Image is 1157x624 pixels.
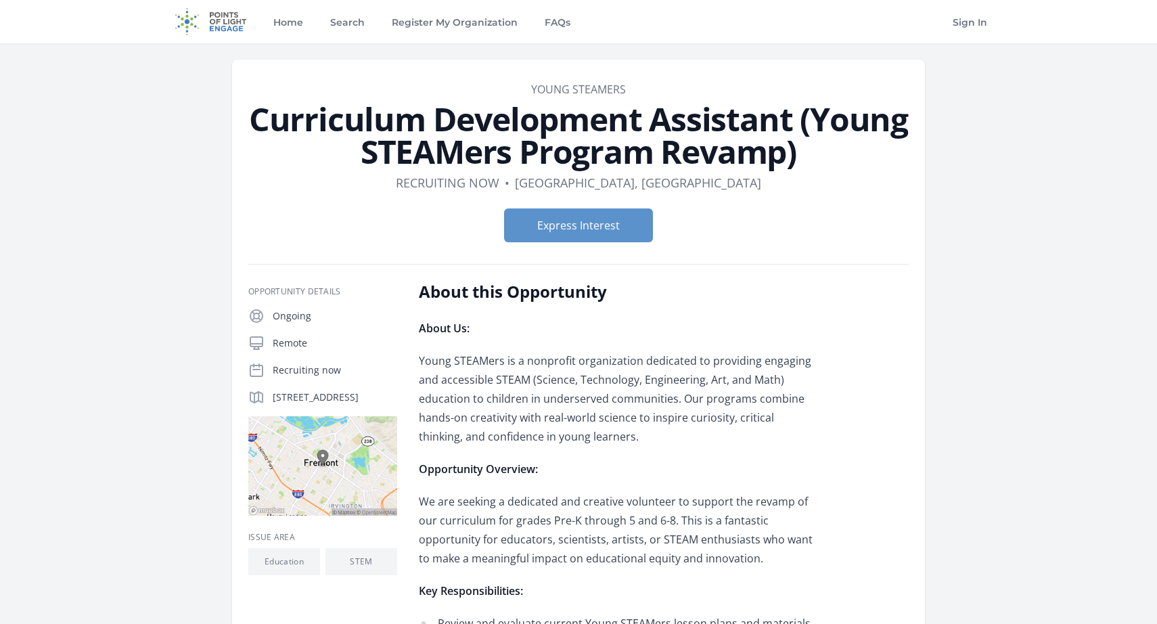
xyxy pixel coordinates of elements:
h3: Opportunity Details [248,286,397,297]
li: STEM [325,548,397,575]
li: Education [248,548,320,575]
button: Express Interest [504,208,653,242]
p: We are seeking a dedicated and creative volunteer to support the revamp of our curriculum for gra... [419,492,815,568]
strong: About Us: [419,321,470,336]
h3: Issue area [248,532,397,543]
strong: Key Responsibilities: [419,583,523,598]
p: Young STEAMers is a nonprofit organization dedicated to providing engaging and accessible STEAM (... [419,351,815,446]
h2: About this Opportunity [419,281,815,303]
dd: [GEOGRAPHIC_DATA], [GEOGRAPHIC_DATA] [515,173,761,192]
p: [STREET_ADDRESS] [273,391,397,404]
p: Ongoing [273,309,397,323]
a: Young STEAMers [531,82,626,97]
p: Remote [273,336,397,350]
img: Map [248,416,397,516]
dd: Recruiting now [396,173,499,192]
div: • [505,173,509,192]
strong: Opportunity Overview: [419,462,538,476]
p: Recruiting now [273,363,397,377]
h1: Curriculum Development Assistant (Young STEAMers Program Revamp) [248,103,909,168]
